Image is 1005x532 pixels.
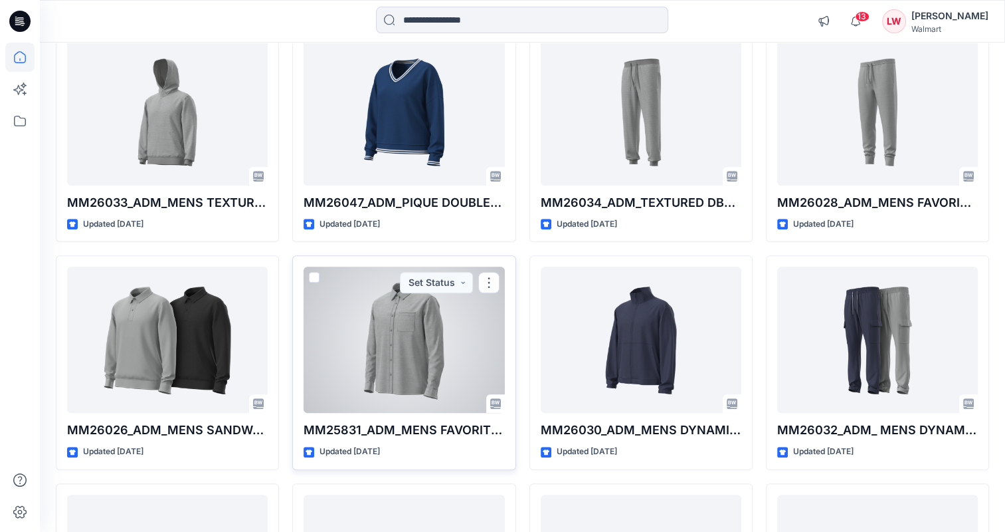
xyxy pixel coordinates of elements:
[541,39,741,186] a: MM26034_ADM_TEXTURED DBL KNIT JOGGER
[320,445,380,459] p: Updated [DATE]
[67,39,268,186] a: MM26033_ADM_MENS TEXTURED DBL KNIT HOODIE
[67,267,268,413] a: MM26026_ADM_MENS SANDWASH RUGBY TOP
[777,421,978,440] p: MM26032_ADM_ MENS DYNAMIC KNIT PANT_OPT 2
[855,11,869,22] span: 13
[83,217,143,231] p: Updated [DATE]
[777,39,978,186] a: MM26028_ADM_MENS FAVORITE JOGGER
[557,217,617,231] p: Updated [DATE]
[304,267,504,413] a: MM25831_ADM_MENS FAVORITE KNIT SHIRT
[911,24,988,34] div: Walmart
[320,217,380,231] p: Updated [DATE]
[83,445,143,459] p: Updated [DATE]
[793,445,854,459] p: Updated [DATE]
[777,267,978,413] a: MM26032_ADM_ MENS DYNAMIC KNIT PANT_OPT 2
[541,421,741,440] p: MM26030_ADM_MENS DYNAMIC KNIT MOCK NECK JACKET
[911,8,988,24] div: [PERSON_NAME]
[541,267,741,413] a: MM26030_ADM_MENS DYNAMIC KNIT MOCK NECK JACKET
[67,421,268,440] p: MM26026_ADM_MENS SANDWASH RUGBY TOP
[882,9,906,33] div: LW
[304,39,504,186] a: MM26047_ADM_PIQUE DOUBLE KNIT V-NECK PULLOVER
[67,194,268,212] p: MM26033_ADM_MENS TEXTURED DBL KNIT HOODIE
[541,194,741,212] p: MM26034_ADM_TEXTURED DBL KNIT JOGGER
[777,194,978,212] p: MM26028_ADM_MENS FAVORITE JOGGER
[304,194,504,212] p: MM26047_ADM_PIQUE DOUBLE KNIT V-NECK PULLOVER
[557,445,617,459] p: Updated [DATE]
[304,421,504,440] p: MM25831_ADM_MENS FAVORITE KNIT SHIRT
[793,217,854,231] p: Updated [DATE]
